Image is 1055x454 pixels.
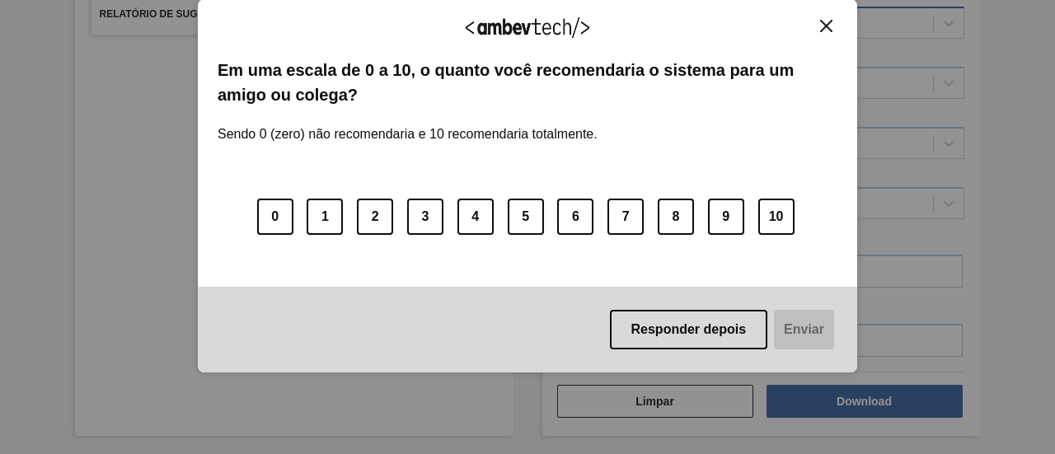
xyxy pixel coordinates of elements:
button: 5 [508,199,544,235]
button: Responder depois [610,310,768,349]
button: 9 [708,199,744,235]
label: Em uma escala de 0 a 10, o quanto você recomendaria o sistema para um amigo ou colega? [218,58,837,108]
button: 8 [658,199,694,235]
button: 10 [758,199,795,235]
label: Sendo 0 (zero) não recomendaria e 10 recomendaria totalmente. [218,107,598,142]
button: 1 [307,199,343,235]
button: Close [815,19,837,33]
img: Close [820,20,832,32]
button: 6 [557,199,593,235]
button: 0 [257,199,293,235]
button: 2 [357,199,393,235]
img: Logo Ambevtech [466,17,589,38]
button: 3 [407,199,443,235]
button: 4 [457,199,494,235]
button: 7 [607,199,644,235]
